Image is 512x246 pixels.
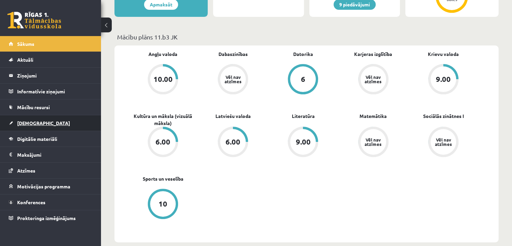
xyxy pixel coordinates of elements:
div: 10 [159,200,167,208]
a: Informatīvie ziņojumi [9,84,93,99]
a: Latviešu valoda [215,113,251,120]
a: [DEMOGRAPHIC_DATA] [9,115,93,131]
span: [DEMOGRAPHIC_DATA] [17,120,70,126]
a: Proktoringa izmēģinājums [9,210,93,226]
a: 9.00 [268,127,338,158]
span: Sākums [17,41,34,47]
span: Digitālie materiāli [17,136,57,142]
a: Karjeras izglītība [354,51,392,58]
a: 6 [268,64,338,96]
a: Vēl nav atzīmes [338,127,408,158]
a: Literatūra [292,113,314,120]
span: Atzīmes [17,167,35,174]
legend: Informatīvie ziņojumi [17,84,93,99]
a: Datorika [293,51,313,58]
div: 9.00 [296,138,310,146]
div: 10.00 [153,75,173,83]
a: 10.00 [128,64,198,96]
span: Mācību resursi [17,104,50,110]
div: Vēl nav atzīmes [434,137,453,146]
a: Motivācijas programma [9,179,93,194]
a: Maksājumi [9,147,93,162]
span: Aktuāli [17,57,33,63]
a: Sociālās zinātnes I [423,113,464,120]
a: 6.00 [198,127,268,158]
a: Vēl nav atzīmes [198,64,268,96]
a: Krievu valoda [428,51,459,58]
legend: Maksājumi [17,147,93,162]
a: Ziņojumi [9,68,93,83]
a: Sports un veselība [143,175,183,182]
a: Konferences [9,194,93,210]
span: Proktoringa izmēģinājums [17,215,76,221]
a: Sākums [9,36,93,52]
a: 6.00 [128,127,198,158]
div: Vēl nav atzīmes [364,137,383,146]
div: 6.00 [156,138,170,146]
p: Mācību plāns 11.b3 JK [117,32,496,41]
div: Vēl nav atzīmes [224,75,242,84]
div: 6.00 [226,138,240,146]
a: Vēl nav atzīmes [408,127,478,158]
div: 6 [301,75,305,83]
a: Vēl nav atzīmes [338,64,408,96]
legend: Ziņojumi [17,68,93,83]
a: Atzīmes [9,163,93,178]
a: Aktuāli [9,52,93,67]
a: 9.00 [408,64,478,96]
a: Digitālie materiāli [9,131,93,147]
div: Vēl nav atzīmes [364,75,383,84]
a: Matemātika [360,113,387,120]
a: Kultūra un māksla (vizuālā māksla) [128,113,198,127]
span: Motivācijas programma [17,183,70,189]
a: Mācību resursi [9,99,93,115]
div: 9.00 [436,75,451,83]
a: Dabaszinības [218,51,248,58]
a: Angļu valoda [148,51,177,58]
a: Rīgas 1. Tālmācības vidusskola [7,12,61,29]
a: 10 [128,189,198,220]
span: Konferences [17,199,45,205]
